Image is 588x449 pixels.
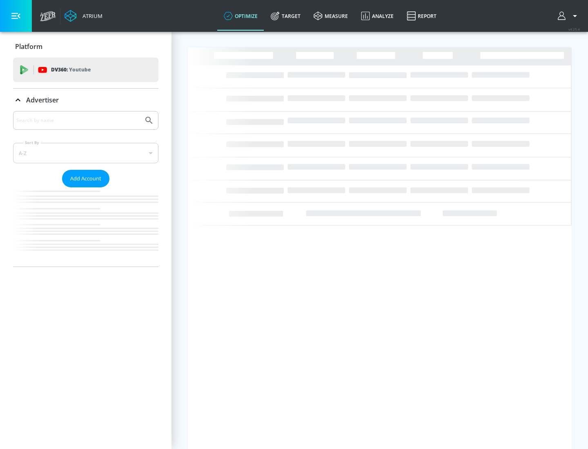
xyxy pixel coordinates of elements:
p: Youtube [69,65,91,74]
p: Advertiser [26,96,59,104]
label: Sort By [23,140,41,145]
p: DV360: [51,65,91,74]
a: Analyze [354,1,400,31]
a: measure [307,1,354,31]
div: DV360: Youtube [13,58,158,82]
a: optimize [217,1,264,31]
a: Report [400,1,443,31]
span: v 4.25.4 [568,27,580,31]
a: Target [264,1,307,31]
nav: list of Advertiser [13,187,158,267]
div: A-Z [13,143,158,163]
input: Search by name [16,115,140,126]
button: Add Account [62,170,109,187]
div: Platform [13,35,158,58]
div: Advertiser [13,111,158,267]
a: Atrium [65,10,102,22]
span: Add Account [70,174,101,183]
p: Platform [15,42,42,51]
div: Atrium [79,12,102,20]
div: Advertiser [13,89,158,111]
